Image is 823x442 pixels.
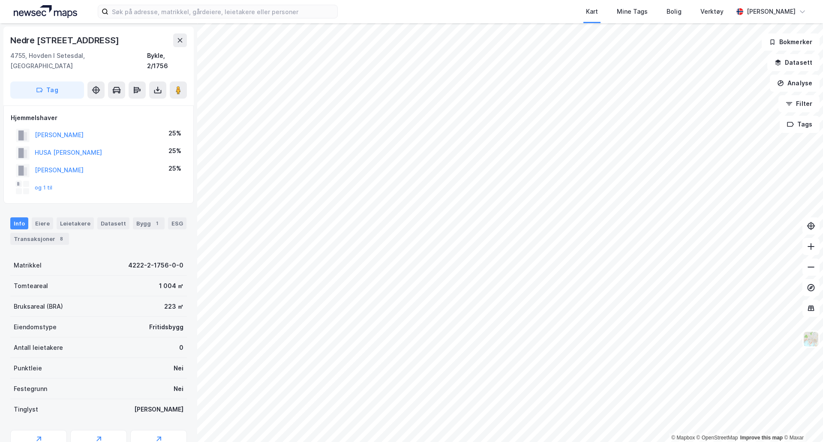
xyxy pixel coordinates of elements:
input: Søk på adresse, matrikkel, gårdeiere, leietakere eller personer [108,5,337,18]
div: ESG [168,217,186,229]
div: 4222-2-1756-0-0 [128,260,183,271]
button: Datasett [767,54,820,71]
div: Tinglyst [14,404,38,415]
a: Improve this map [740,435,783,441]
div: Kontrollprogram for chat [780,401,823,442]
div: Punktleie [14,363,42,373]
div: Bruksareal (BRA) [14,301,63,312]
div: 25% [168,163,181,174]
div: 1 004 ㎡ [159,281,183,291]
div: 8 [57,235,66,243]
div: Hjemmelshaver [11,113,186,123]
div: Kart [586,6,598,17]
div: Antall leietakere [14,343,63,353]
iframe: Chat Widget [780,401,823,442]
a: Mapbox [671,435,695,441]
div: Transaksjoner [10,233,69,245]
div: 1 [153,219,161,228]
div: 0 [179,343,183,353]
div: Eiendomstype [14,322,57,332]
div: [PERSON_NAME] [134,404,183,415]
button: Tags [780,116,820,133]
div: Bygg [133,217,165,229]
div: Matrikkel [14,260,42,271]
div: Bolig [667,6,682,17]
div: Nedre [STREET_ADDRESS] [10,33,121,47]
button: Tag [10,81,84,99]
div: Datasett [97,217,129,229]
div: Nei [174,384,183,394]
a: OpenStreetMap [697,435,738,441]
button: Analyse [770,75,820,92]
div: 223 ㎡ [164,301,183,312]
div: Fritidsbygg [149,322,183,332]
div: Tomteareal [14,281,48,291]
img: logo.a4113a55bc3d86da70a041830d287a7e.svg [14,5,77,18]
div: Mine Tags [617,6,648,17]
button: Bokmerker [762,33,820,51]
button: Filter [778,95,820,112]
div: Nei [174,363,183,373]
div: Festegrunn [14,384,47,394]
img: Z [803,331,819,347]
div: Eiere [32,217,53,229]
div: 25% [168,128,181,138]
div: Verktøy [700,6,724,17]
div: Bykle, 2/1756 [147,51,187,71]
div: [PERSON_NAME] [747,6,796,17]
div: 4755, Hovden I Setesdal, [GEOGRAPHIC_DATA] [10,51,147,71]
div: Info [10,217,28,229]
div: Leietakere [57,217,94,229]
div: 25% [168,146,181,156]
